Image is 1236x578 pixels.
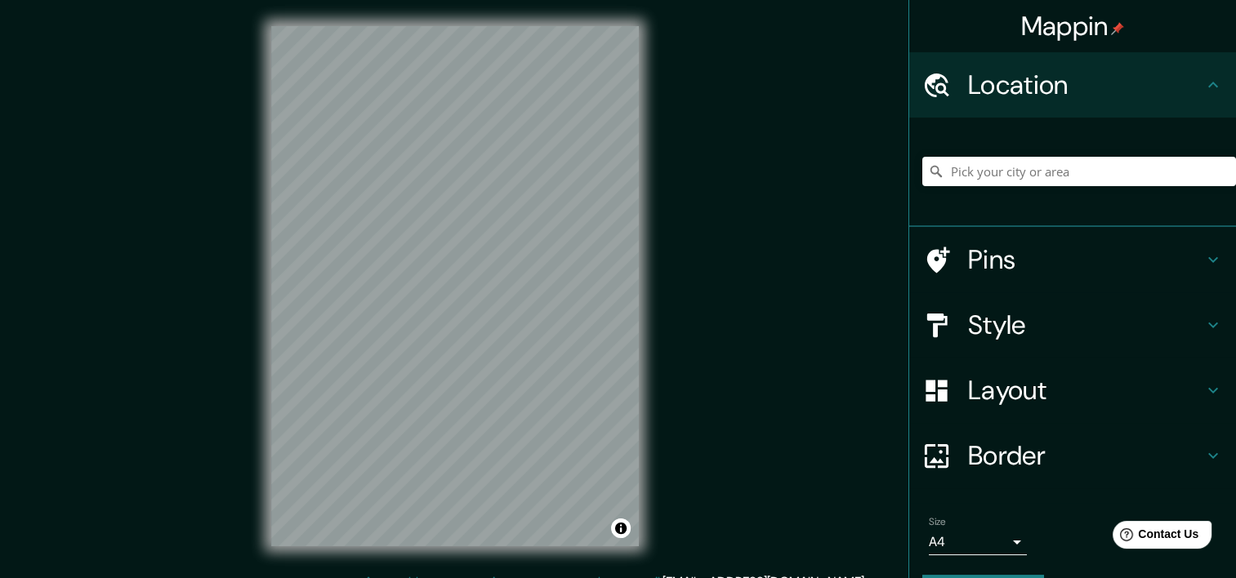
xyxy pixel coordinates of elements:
label: Size [929,515,946,529]
div: Pins [909,227,1236,292]
img: pin-icon.png [1111,22,1124,35]
h4: Layout [968,374,1203,407]
button: Toggle attribution [611,518,631,538]
iframe: Help widget launcher [1091,514,1218,560]
div: Style [909,292,1236,358]
h4: Mappin [1021,10,1125,42]
div: Layout [909,358,1236,423]
div: A4 [929,529,1027,555]
div: Location [909,52,1236,118]
canvas: Map [271,26,639,546]
h4: Style [968,309,1203,341]
div: Border [909,423,1236,488]
h4: Border [968,439,1203,472]
h4: Location [968,69,1203,101]
h4: Pins [968,243,1203,276]
input: Pick your city or area [922,157,1236,186]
